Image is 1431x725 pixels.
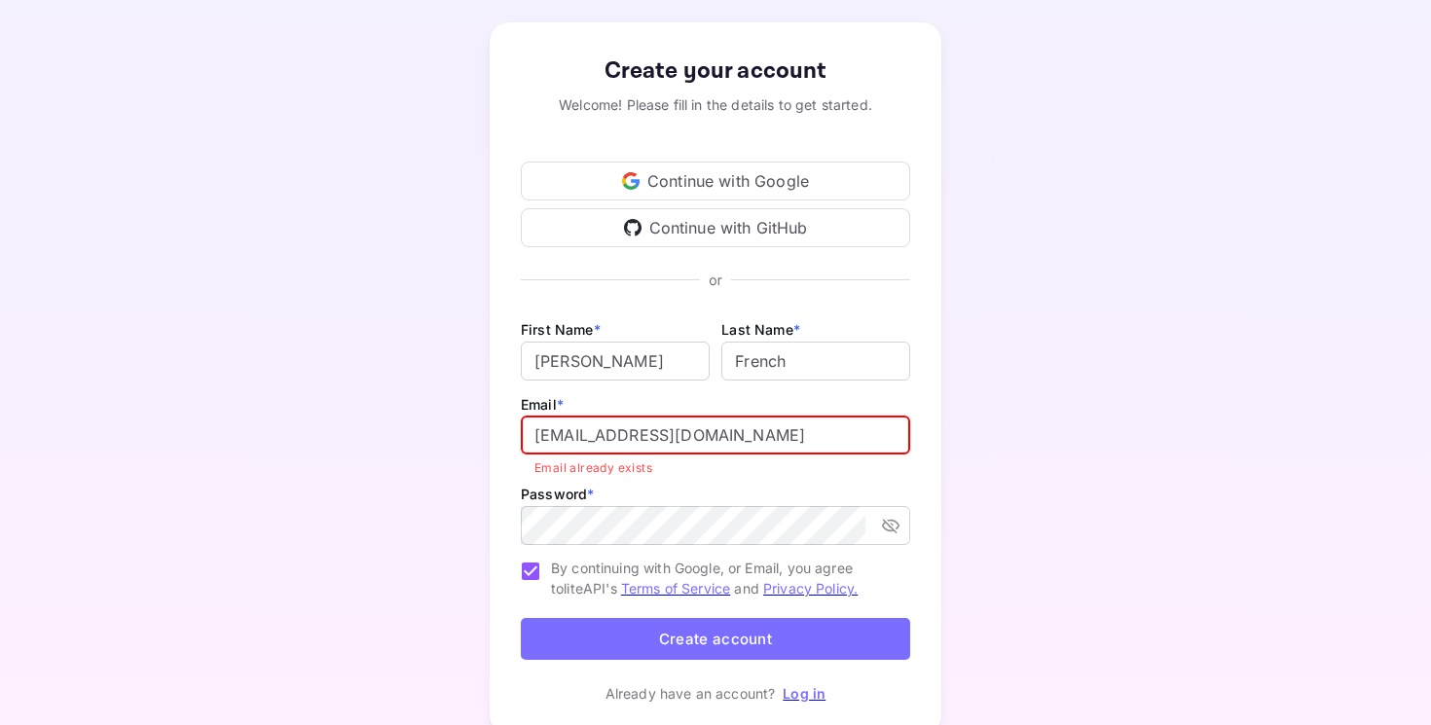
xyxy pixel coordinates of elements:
[521,208,910,247] div: Continue with GitHub
[721,342,910,381] input: Doe
[721,321,800,338] label: Last Name
[551,558,895,598] span: By continuing with Google, or Email, you agree to liteAPI's and
[621,580,730,597] a: Terms of Service
[763,580,858,597] a: Privacy Policy.
[521,618,910,660] button: Create account
[783,685,826,702] a: Log in
[873,508,908,543] button: toggle password visibility
[521,321,601,338] label: First Name
[521,396,564,413] label: Email
[521,342,710,381] input: John
[521,416,910,454] input: johndoe@gmail.com
[521,94,910,115] div: Welcome! Please fill in the details to get started.
[534,458,897,478] p: Email already exists
[605,683,776,704] p: Already have an account?
[521,486,594,502] label: Password
[521,54,910,89] div: Create your account
[521,162,910,200] div: Continue with Google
